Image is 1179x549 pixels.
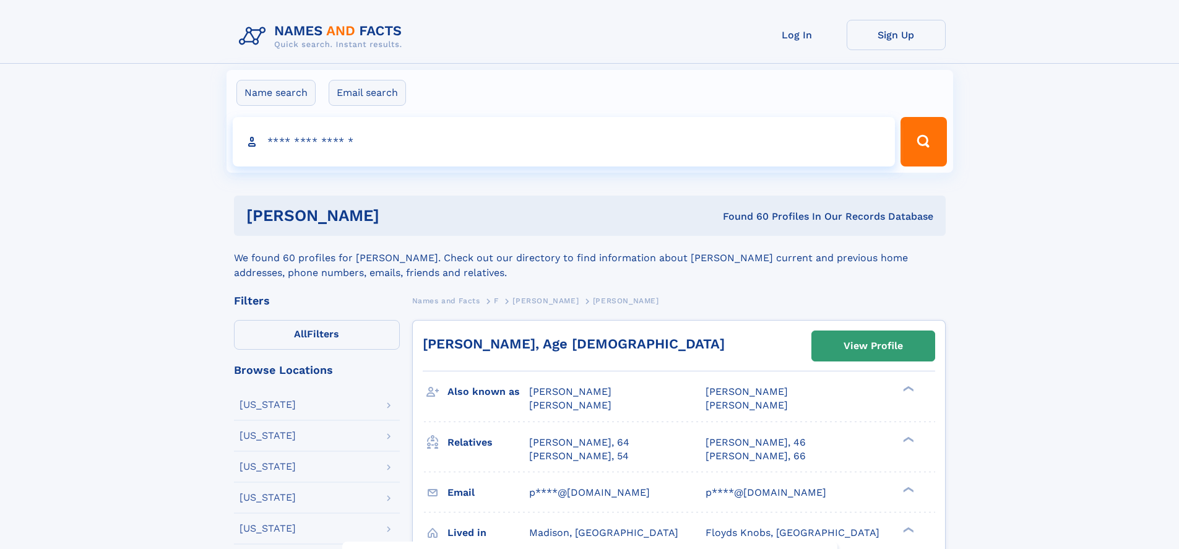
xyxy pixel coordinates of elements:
span: [PERSON_NAME] [512,296,579,305]
a: Log In [748,20,847,50]
span: F [494,296,499,305]
a: Names and Facts [412,293,480,308]
div: We found 60 profiles for [PERSON_NAME]. Check out our directory to find information about [PERSON... [234,236,946,280]
img: Logo Names and Facts [234,20,412,53]
div: [US_STATE] [240,400,296,410]
a: F [494,293,499,308]
span: Floyds Knobs, [GEOGRAPHIC_DATA] [706,527,879,538]
label: Name search [236,80,316,106]
h3: Email [447,482,529,503]
span: Madison, [GEOGRAPHIC_DATA] [529,527,678,538]
div: Found 60 Profiles In Our Records Database [551,210,933,223]
button: Search Button [900,117,946,166]
div: Filters [234,295,400,306]
div: [US_STATE] [240,431,296,441]
label: Filters [234,320,400,350]
span: [PERSON_NAME] [529,386,611,397]
div: ❯ [900,385,915,393]
a: [PERSON_NAME] [512,293,579,308]
h3: Also known as [447,381,529,402]
a: [PERSON_NAME], 46 [706,436,806,449]
h1: [PERSON_NAME] [246,208,551,223]
a: View Profile [812,331,935,361]
div: ❯ [900,485,915,493]
label: Email search [329,80,406,106]
span: [PERSON_NAME] [706,386,788,397]
div: Browse Locations [234,365,400,376]
a: [PERSON_NAME], 64 [529,436,629,449]
span: [PERSON_NAME] [593,296,659,305]
input: search input [233,117,896,166]
span: [PERSON_NAME] [529,399,611,411]
div: [US_STATE] [240,462,296,472]
div: [US_STATE] [240,493,296,503]
a: [PERSON_NAME], 66 [706,449,806,463]
div: ❯ [900,525,915,534]
a: Sign Up [847,20,946,50]
a: [PERSON_NAME], 54 [529,449,629,463]
span: All [294,328,307,340]
span: [PERSON_NAME] [706,399,788,411]
a: [PERSON_NAME], Age [DEMOGRAPHIC_DATA] [423,336,725,352]
h3: Relatives [447,432,529,453]
div: View Profile [844,332,903,360]
h3: Lived in [447,522,529,543]
div: ❯ [900,435,915,443]
div: [US_STATE] [240,524,296,534]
